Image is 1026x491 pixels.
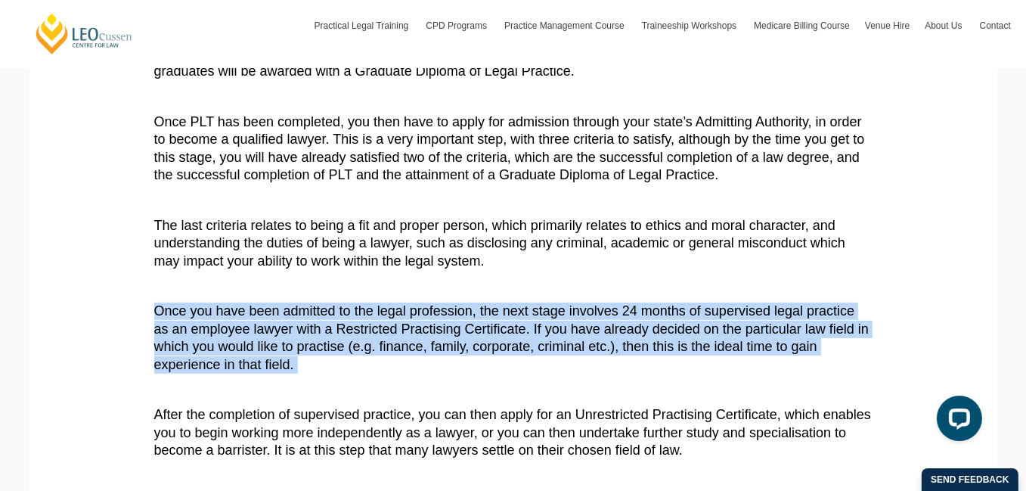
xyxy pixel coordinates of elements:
p: Once PLT has been completed, you then have to apply for admission through your state’s Admitting ... [154,113,873,185]
a: Contact [972,4,1018,48]
a: Medicare Billing Course [746,4,857,48]
a: [PERSON_NAME] Centre for Law [34,12,135,55]
p: Once you have been admitted to the legal profession, the next stage involves 24 months of supervi... [154,303,873,374]
p: After the completion of supervised practice, you can then apply for an Unrestricted Practising Ce... [154,406,873,459]
a: About Us [917,4,972,48]
a: Practice Management Course [497,4,634,48]
a: Practical Legal Training [307,4,419,48]
a: CPD Programs [418,4,497,48]
iframe: LiveChat chat widget [925,390,988,453]
a: Venue Hire [857,4,917,48]
a: Traineeship Workshops [634,4,746,48]
p: The last criteria relates to being a fit and proper person, which primarily relates to ethics and... [154,217,873,270]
